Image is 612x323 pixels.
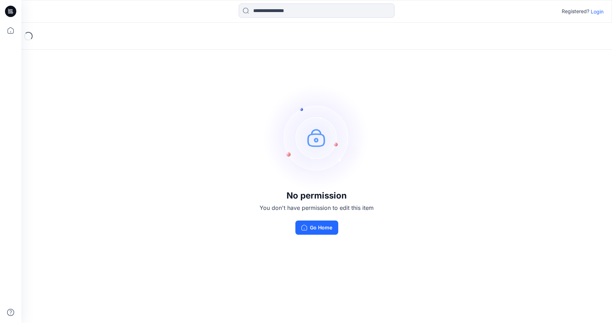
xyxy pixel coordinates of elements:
[260,204,374,212] p: You don't have permission to edit this item
[562,7,589,16] p: Registered?
[591,8,603,15] p: Login
[295,221,338,235] button: Go Home
[263,84,370,191] img: no-perm.svg
[260,191,374,201] h3: No permission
